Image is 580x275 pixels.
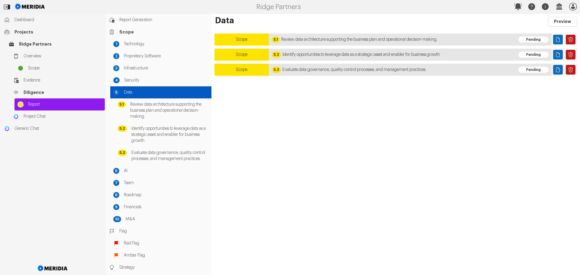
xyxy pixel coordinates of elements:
[113,77,120,83] div: 4
[272,52,281,58] div: 5.2
[24,89,102,95] span: Diligence
[113,204,119,210] div: 9
[272,37,280,43] div: 5.1
[124,192,208,198] span: Roadmap
[28,101,102,107] span: Report
[24,77,102,83] span: Evidence
[553,35,563,44] button: Page
[282,67,426,73] span: Evaluate data governance, quality control processes, and management practices.
[124,77,208,83] span: Security
[118,101,126,107] div: 5.1
[118,150,127,156] div: 5.3
[24,53,102,59] span: Overview
[131,150,208,162] span: Evaluate data governance, quality control processes, and management practices.
[566,65,575,75] button: Delete Page
[126,216,208,222] span: M&A
[1,14,105,26] a: Dashboard
[131,126,208,144] span: Identify opportunities to leverage data as a strategic asset and enabler for business growth.
[281,37,437,43] span: Review data architecture supporting the business plan and operational decision-making.
[282,52,441,58] span: Identify opportunities to leverage data as a strategic asset and enabler for business growth.
[37,262,69,275] img: Meridia Logo
[119,264,208,270] span: Strategy
[113,216,121,222] div: 10
[113,65,119,71] div: 3
[19,41,102,47] span: Ridge Partners
[14,62,105,74] a: Scope
[118,126,127,132] div: 5.2
[10,50,105,62] a: Overview
[1,123,105,135] a: Generic ChatGeneric Chat
[1,26,105,38] a: Projects
[113,180,119,186] div: 7
[113,41,119,47] div: 1
[24,114,102,120] span: Project Chat
[236,68,247,72] span: Scope
[553,50,563,59] button: Page
[10,110,105,123] a: Project ChatProject Chat
[566,35,575,44] button: Delete Page
[518,37,549,43] div: Pending
[10,86,105,98] a: Diligence
[14,17,102,23] span: Dashboard
[124,53,208,59] span: Proprietary Software
[130,101,208,120] span: Review data architecture supporting the business plan and operational decision-making.
[14,29,102,35] span: Projects
[119,17,208,23] span: Report Generation
[119,228,208,234] span: Flag
[113,53,119,59] div: 2
[5,38,105,50] a: Ridge Partners
[124,168,208,174] span: AI
[13,114,19,120] img: Project Chat
[119,29,208,35] span: Scope
[124,180,208,186] span: Team
[28,65,102,71] span: Scope
[124,89,208,95] span: Data
[14,98,105,110] a: Report
[518,52,549,58] div: Pending
[236,53,247,57] span: Scope
[10,74,105,86] a: Evidence
[566,50,575,59] button: Delete Page
[113,168,119,174] div: 6
[214,17,518,27] h1: Data
[14,126,102,132] span: Generic Chat
[124,204,208,210] span: Financials
[553,65,563,75] button: Page
[113,89,119,95] div: 5
[124,41,208,47] span: Technology
[124,252,208,258] span: Amber Flag
[272,67,281,73] div: 5.3
[4,126,10,132] img: Generic Chat
[518,67,549,73] div: Pending
[124,65,208,71] span: Infrastructure
[113,192,119,198] div: 8
[124,240,208,246] span: Red Flag
[236,37,247,42] span: Scope
[548,17,577,27] button: Preview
